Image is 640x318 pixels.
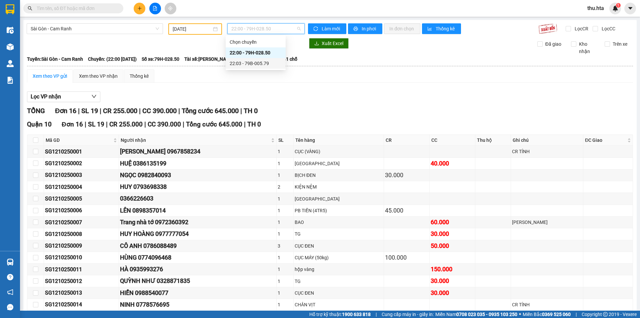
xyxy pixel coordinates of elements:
[45,253,118,262] div: SG1210250010
[37,5,115,12] input: Tìm tên, số ĐT hoặc mã đơn
[382,311,434,318] span: Cung cấp máy in - giấy in:
[576,311,577,318] span: |
[81,107,98,115] span: SL 19
[100,107,101,115] span: |
[627,5,633,11] span: caret-down
[120,253,275,262] div: HÙNG 0774096468
[277,135,294,146] th: SL
[27,120,52,128] span: Quận 10
[7,43,14,50] img: warehouse-icon
[278,254,292,261] div: 1
[295,195,383,203] div: [GEOGRAPHIC_DATA]
[385,171,428,180] div: 30.000
[149,3,161,14] button: file-add
[244,120,246,128] span: |
[44,170,119,181] td: SG1210250003
[120,288,275,298] div: HIỀN 0988540077
[45,265,118,274] div: SG1210250011
[31,92,61,101] span: Lọc VP nhận
[173,25,212,33] input: 12/10/2025
[120,147,275,156] div: [PERSON_NAME] 0967858234
[314,41,319,46] span: download
[456,312,517,317] strong: 0708 023 035 - 0935 103 250
[278,183,292,191] div: 2
[240,107,242,115] span: |
[44,240,119,252] td: SG1210250009
[183,120,184,128] span: |
[79,72,118,80] div: Xem theo VP nhận
[45,147,118,156] div: SG1210250001
[165,3,176,14] button: aim
[624,3,636,14] button: caret-down
[512,219,582,226] div: [PERSON_NAME]
[385,206,428,215] div: 45.000
[431,159,474,168] div: 40.000
[610,40,630,48] span: Trên xe
[295,278,383,285] div: TG
[295,172,383,179] div: BỊCH ĐEN
[120,265,275,274] div: HÀ 0935993276
[45,277,118,285] div: SG1210250012
[6,4,14,14] img: logo-vxr
[431,229,474,239] div: 30.000
[308,23,346,34] button: syncLàm mới
[422,23,461,34] button: bar-chartThống kê
[33,72,67,80] div: Xem theo VP gửi
[384,135,430,146] th: CR
[120,218,275,227] div: Trang nhà tớ 0972360392
[511,135,583,146] th: Ghi chú
[294,135,384,146] th: Tên hàng
[295,289,383,297] div: CỤC ĐEN
[436,25,456,32] span: Thống kê
[120,241,275,251] div: CÔ ANH 0786088489
[44,193,119,205] td: SG1210250005
[78,107,80,115] span: |
[542,312,571,317] strong: 0369 525 060
[322,25,341,32] span: Làm mới
[278,219,292,226] div: 1
[153,6,157,11] span: file-add
[603,312,608,317] span: copyright
[120,171,275,180] div: NGỌC 0982840093
[7,77,14,84] img: solution-icon
[44,217,119,228] td: SG1210250007
[45,230,118,238] div: SG1210250008
[120,182,275,192] div: HUY 0793698338
[362,25,377,32] span: In phơi
[384,23,420,34] button: In đơn chọn
[278,160,292,167] div: 1
[7,274,13,280] span: question-circle
[431,241,474,251] div: 50.000
[121,136,270,144] span: Người nhận
[348,23,382,34] button: printerIn phơi
[44,181,119,193] td: SG1210250004
[144,120,146,128] span: |
[7,259,14,266] img: warehouse-icon
[31,24,159,34] span: Sài Gòn - Cam Ranh
[309,311,371,318] span: Hỗ trợ kỹ thuật:
[120,206,275,215] div: LÊN 0898357014
[120,276,275,286] div: QUỲNH NHƯ 0328871835
[178,107,180,115] span: |
[184,55,234,63] span: Tài xế: [PERSON_NAME]
[244,107,258,115] span: TH 0
[295,219,383,226] div: BAO
[226,37,286,47] div: Chọn chuyến
[45,242,118,250] div: SG1210250009
[585,136,626,144] span: ĐC Giao
[46,136,112,144] span: Mã GD
[139,107,141,115] span: |
[538,23,557,34] img: 9k=
[45,183,118,191] div: SG1210250004
[142,55,179,63] span: Số xe: 79H-028.50
[616,3,621,8] sup: 1
[45,206,118,215] div: SG1210250006
[45,159,118,168] div: SG1210250002
[7,60,14,67] img: warehouse-icon
[572,25,589,32] span: Lọc CR
[523,311,571,318] span: Miền Bắc
[103,107,137,115] span: CR 255.000
[230,49,282,56] div: 22:00 - 79H-028.50
[512,148,582,155] div: CR TÍNH
[106,120,108,128] span: |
